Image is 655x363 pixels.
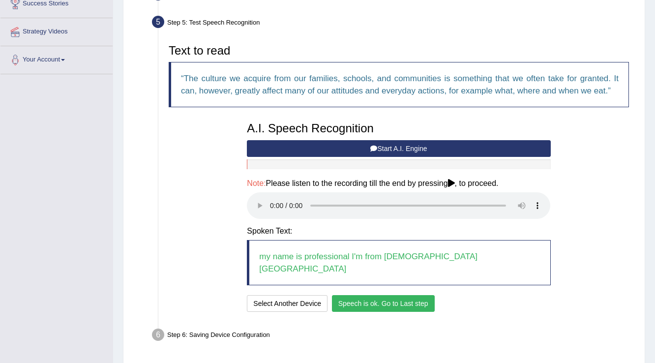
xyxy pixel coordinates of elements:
div: Step 6: Saving Device Configuration [148,326,640,347]
a: Your Account [0,46,113,71]
button: Select Another Device [247,295,327,312]
button: Speech is ok. Go to Last step [332,295,435,312]
a: Strategy Videos [0,18,113,43]
h3: A.I. Speech Recognition [247,122,550,135]
span: Note: [247,179,266,187]
h4: Spoken Text: [247,227,550,236]
q: The culture we acquire from our families, schools, and communities is something that we often tak... [181,74,619,95]
div: Step 5: Test Speech Recognition [148,13,640,34]
blockquote: my name is professional I'm from [DEMOGRAPHIC_DATA][GEOGRAPHIC_DATA] [247,240,550,285]
button: Start A.I. Engine [247,140,550,157]
h4: Please listen to the recording till the end by pressing , to proceed. [247,179,550,188]
h3: Text to read [169,44,629,57]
